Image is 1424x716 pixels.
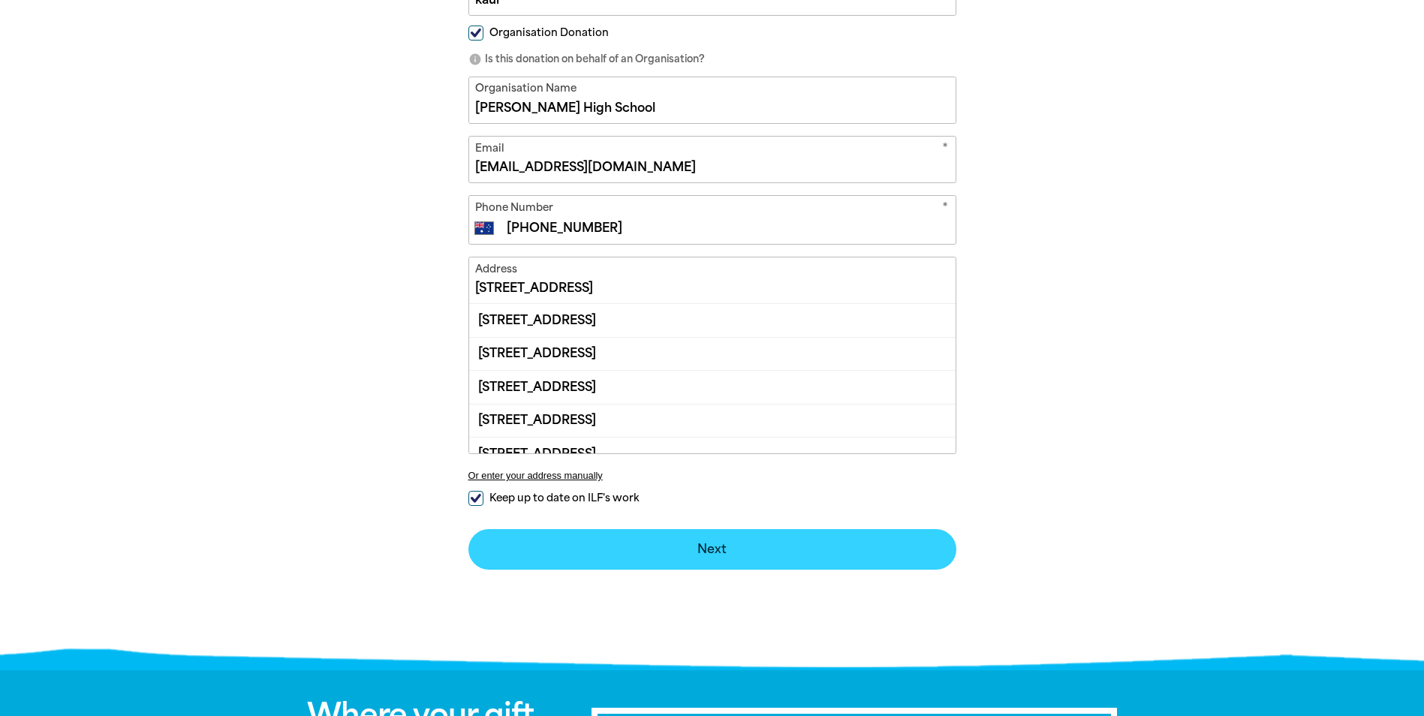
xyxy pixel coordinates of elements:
[469,337,956,370] div: [STREET_ADDRESS]
[468,52,956,67] p: Is this donation on behalf of an Organisation?
[489,491,639,505] span: Keep up to date on ILF's work
[469,437,956,470] div: [STREET_ADDRESS]
[468,470,956,481] button: Or enter your address manually
[468,53,482,66] i: info
[469,304,956,336] div: [STREET_ADDRESS]
[468,529,956,570] button: Next
[468,26,483,41] input: Organisation Donation
[468,491,483,506] input: Keep up to date on ILF's work
[489,26,609,40] span: Organisation Donation
[469,370,956,403] div: [STREET_ADDRESS]
[469,404,956,437] div: [STREET_ADDRESS]
[942,200,948,218] i: Required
